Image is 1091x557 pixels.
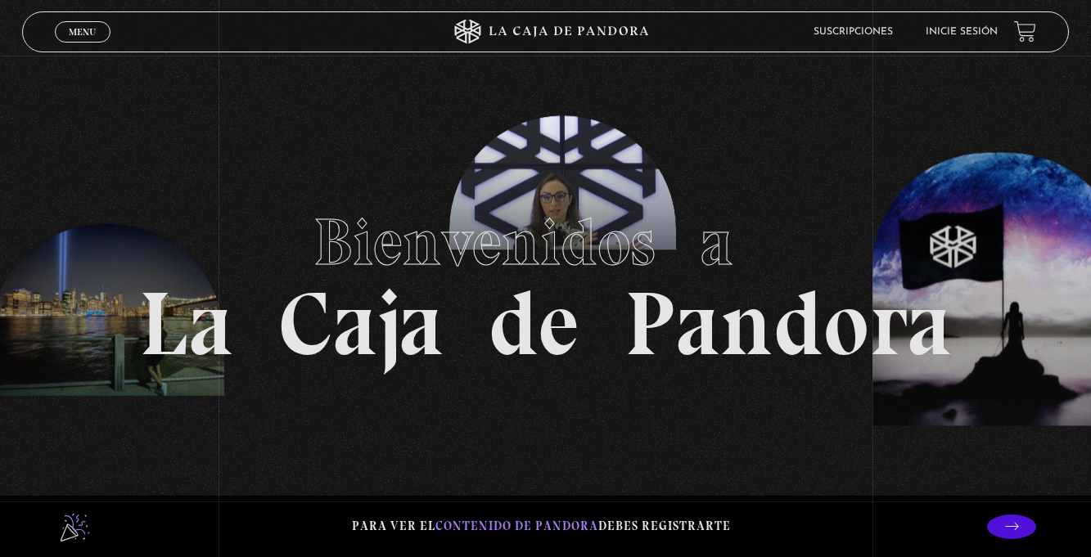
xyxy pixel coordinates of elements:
a: Inicie sesión [926,27,998,37]
a: View your shopping cart [1014,20,1036,43]
h1: La Caja de Pandora [139,189,952,369]
span: Cerrar [63,40,101,52]
span: contenido de Pandora [435,519,598,533]
p: Para ver el debes registrarte [352,515,731,537]
a: Suscripciones [814,27,893,37]
span: Bienvenidos a [313,203,778,281]
span: Menu [69,27,96,37]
